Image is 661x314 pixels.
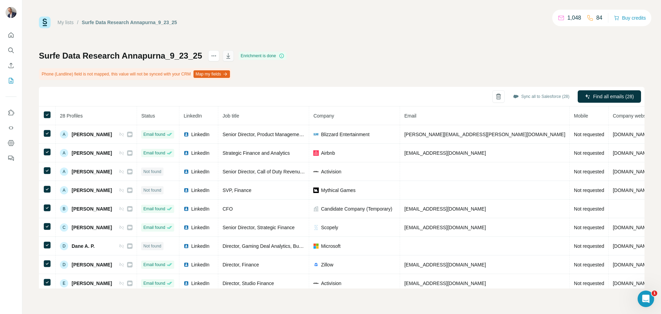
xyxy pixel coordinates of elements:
div: Enrichment is done [239,52,286,60]
li: / [77,19,78,26]
button: My lists [6,74,17,87]
img: LinkedIn logo [183,150,189,156]
span: [PERSON_NAME] [72,280,112,287]
img: company-logo [313,150,319,156]
button: Sync all to Salesforce (28) [508,91,574,102]
span: 28 Profiles [60,113,83,119]
span: LinkedIn [191,205,209,212]
span: LinkedIn [191,168,209,175]
span: [DOMAIN_NAME] [613,262,651,267]
span: Not requested [574,132,604,137]
span: [DOMAIN_NAME] [613,243,651,249]
span: Blizzard Entertainment [321,131,369,138]
span: [EMAIL_ADDRESS][DOMAIN_NAME] [404,225,486,230]
span: [DOMAIN_NAME] [613,281,651,286]
button: Search [6,44,17,57]
span: Status [141,113,155,119]
span: Scopely [321,224,338,231]
span: Email found [143,280,165,286]
span: [DOMAIN_NAME] [613,188,651,193]
span: Job title [222,113,239,119]
span: [EMAIL_ADDRESS][DOMAIN_NAME] [404,262,486,267]
span: [DOMAIN_NAME] [613,225,651,230]
div: D [60,242,68,250]
img: LinkedIn logo [183,188,189,193]
span: [PERSON_NAME] [72,150,112,156]
span: Microsoft [321,243,340,250]
img: company-logo [313,281,319,286]
div: B [60,205,68,213]
span: Senior Director, Strategic Finance [222,225,294,230]
span: [PERSON_NAME] [72,205,112,212]
iframe: Intercom live chat [638,291,654,307]
span: Director, Gaming Deal Analytics, Business Development [222,243,342,249]
img: company-logo [313,132,319,137]
img: Avatar [6,7,17,18]
span: Email found [143,224,165,231]
button: Use Surfe API [6,122,17,134]
button: Use Surfe on LinkedIn [6,107,17,119]
img: company-logo [313,169,319,174]
div: C [60,223,68,232]
span: Mobile [574,113,588,119]
span: Company website [613,113,651,119]
button: Enrich CSV [6,59,17,72]
div: D [60,261,68,269]
span: Email found [143,131,165,138]
span: Not found [143,187,161,193]
span: LinkedIn [191,150,209,156]
img: LinkedIn logo [183,243,189,249]
div: Phone (Landline) field is not mapped, this value will not be synced with your CRM [39,68,231,80]
span: LinkedIn [191,280,209,287]
span: Email found [143,206,165,212]
img: LinkedIn logo [183,281,189,286]
span: Candidate Company (Temporary) [321,205,392,212]
span: [PERSON_NAME] [72,261,112,268]
h1: Surfe Data Research Annapurna_9_23_25 [39,50,202,61]
span: Director, Studio Finance [222,281,274,286]
span: Not requested [574,188,604,193]
span: Activision [321,168,341,175]
span: Strategic Finance and Analytics [222,150,290,156]
span: LinkedIn [191,261,209,268]
img: LinkedIn logo [183,169,189,174]
span: LinkedIn [191,224,209,231]
span: [DOMAIN_NAME] [613,169,651,174]
span: Airbnb [321,150,335,156]
span: Not requested [574,150,604,156]
span: LinkedIn [183,113,202,119]
span: Email found [143,150,165,156]
span: 1 [652,291,657,296]
span: CFO [222,206,233,212]
button: actions [208,50,219,61]
span: [DOMAIN_NAME] [613,150,651,156]
img: company-logo [313,262,319,267]
span: Dane A. P. [72,243,95,250]
span: Zillow [321,261,333,268]
button: Map my fields [193,70,230,78]
div: A [60,168,68,176]
span: [DOMAIN_NAME] [613,132,651,137]
div: Surfe Data Research Annapurna_9_23_25 [82,19,177,26]
img: company-logo [313,188,319,193]
span: Senior Director, Product Management - Diablo [222,132,321,137]
span: Mythical Games [321,187,355,194]
span: LinkedIn [191,243,209,250]
span: Not requested [574,225,604,230]
span: Email found [143,262,165,268]
button: Feedback [6,152,17,164]
img: company-logo [313,225,319,230]
div: A [60,130,68,139]
span: [PERSON_NAME] [72,131,112,138]
button: Quick start [6,29,17,41]
span: Activision [321,280,341,287]
span: Find all emails (28) [593,93,634,100]
button: Dashboard [6,137,17,149]
span: Not requested [574,262,604,267]
img: LinkedIn logo [183,206,189,212]
span: Not requested [574,169,604,174]
span: LinkedIn [191,131,209,138]
span: [PERSON_NAME] [72,187,112,194]
img: LinkedIn logo [183,262,189,267]
p: 1,048 [567,14,581,22]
